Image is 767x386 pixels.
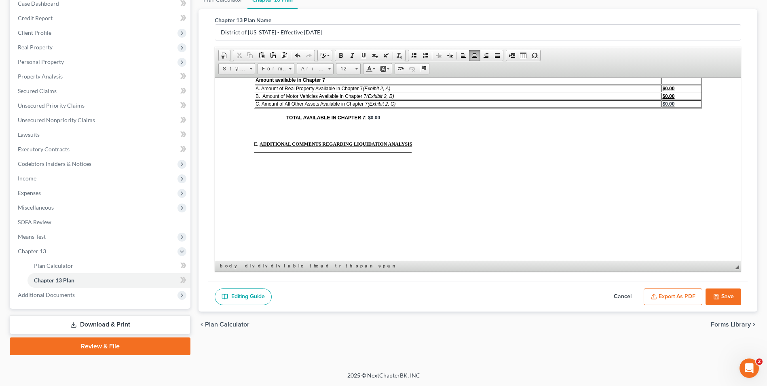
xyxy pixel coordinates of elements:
[308,262,333,270] a: thead element
[18,44,53,51] span: Real Property
[34,262,73,269] span: Plan Calculator
[378,64,392,74] a: Background Color
[18,15,53,21] span: Credit Report
[336,64,353,74] span: 12
[18,102,85,109] span: Unsecured Priority Claims
[39,64,43,69] strong: E.
[11,142,190,157] a: Executory Contracts
[243,262,256,270] a: div element
[18,87,57,94] span: Secured Claims
[44,64,197,69] strong: ADDITIONAL COMMENTS REGARDING LIQUIDATION ANALYSIS
[492,50,503,61] a: Justify
[10,337,190,355] a: Review & File
[18,160,91,167] span: Codebtors Insiders & Notices
[334,262,343,270] a: tr element
[344,262,353,270] a: th element
[303,50,315,61] a: Redo
[297,64,325,74] span: Arial
[27,273,190,288] a: Chapter 13 Plan
[199,321,205,328] i: chevron_left
[39,70,197,75] u: _________________________________________________________________
[205,321,249,328] span: Plan Calculator
[369,50,380,61] a: Subscript
[447,23,459,29] span: $0.00
[11,84,190,98] a: Secured Claims
[153,37,165,43] span: $0.00
[458,50,469,61] a: Align Left
[506,50,518,61] a: Insert Page Break for Printing
[199,321,249,328] button: chevron_left Plan Calculator
[18,189,41,196] span: Expenses
[34,277,74,284] span: Chapter 13 Plan
[363,64,378,74] a: Text Color
[282,262,307,270] a: table element
[18,131,40,138] span: Lawsuits
[215,78,741,260] iframe: Rich Text Editor, document-ckeditor
[480,50,492,61] a: Align Right
[420,50,431,61] a: Insert/Remove Bulleted List
[433,50,444,61] a: Decrease Indent
[380,50,392,61] a: Superscript
[245,50,256,61] a: Copy
[267,50,279,61] a: Paste as plain text
[40,16,179,21] span: B. Amount of Motor Vehicles Available in Chapter 7
[218,262,243,270] a: body element
[418,64,429,74] a: Anchor
[444,50,456,61] a: Increase Indent
[394,50,405,61] a: Remove Format
[354,262,376,270] a: span element
[11,113,190,127] a: Unsecured Nonpriority Claims
[336,63,361,74] a: 12
[706,288,741,305] button: Save
[71,37,152,43] span: TOTAL AVAILABLE IN CHAPTER 7:
[153,371,614,386] div: 2025 © NextChapterBK, INC
[219,64,247,74] span: Styles
[447,16,459,21] u: $0.00
[215,25,741,40] input: Enter name...
[751,321,757,328] i: chevron_right
[735,265,739,269] span: Resize
[219,50,230,61] a: Document Properties
[269,262,281,270] a: div element
[258,63,294,74] a: Format
[408,50,420,61] a: Insert/Remove Numbered List
[711,321,751,328] span: Forms Library
[11,98,190,113] a: Unsecured Priority Claims
[335,50,347,61] a: Bold
[18,146,70,153] span: Executory Contracts
[644,288,702,305] button: Export as PDF
[256,262,268,270] a: div element
[292,50,303,61] a: Undo
[18,233,46,240] span: Means Test
[406,64,418,74] a: Unlink
[152,23,180,29] em: (Exhibit 2, C)
[256,50,267,61] a: Paste
[10,315,190,334] a: Download & Print
[605,288,640,305] button: Cancel
[40,23,181,29] span: C. Amount of All Other Assets Available in Chapter 7
[18,29,51,36] span: Client Profile
[215,288,272,305] a: Editing Guide
[377,262,399,270] a: span element
[18,248,46,255] span: Chapter 13
[347,50,358,61] a: Italic
[148,8,175,14] em: (Exhibit 2, A)
[258,64,286,74] span: Format
[218,63,255,74] a: Styles
[447,8,459,14] u: $0.00
[27,259,190,273] a: Plan Calculator
[18,175,36,182] span: Income
[297,63,334,74] a: Arial
[233,50,245,61] a: Cut
[469,50,480,61] a: Center
[18,58,64,65] span: Personal Property
[518,50,529,61] a: Table
[215,16,271,24] label: Chapter 13 Plan Name
[11,127,190,142] a: Lawsuits
[711,321,757,328] button: Forms Library chevron_right
[358,50,369,61] a: Underline
[395,64,406,74] a: Link
[740,358,759,378] iframe: Intercom live chat
[40,8,175,14] span: A. Amount of Real Property Available in Chapter 7
[18,204,54,211] span: Miscellaneous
